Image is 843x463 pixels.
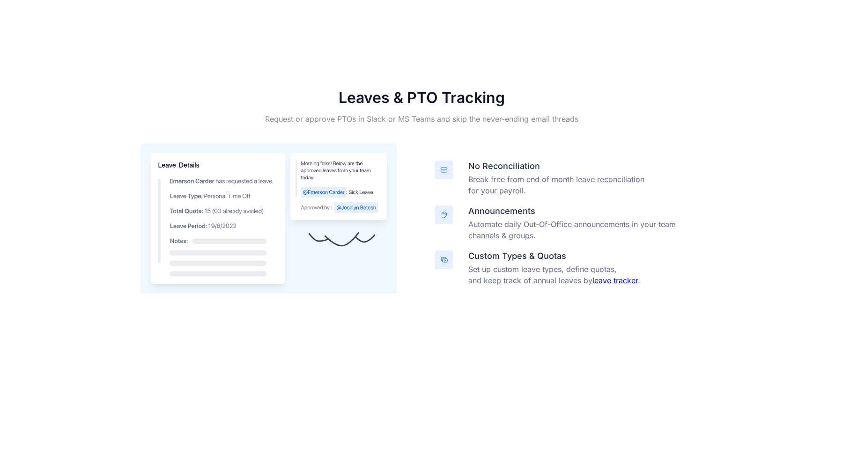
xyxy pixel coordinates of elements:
[468,264,640,286] div: Set up custom leave types, define quotas, and keep track of annual leaves by .
[140,87,702,113] h1: Leaves & PTO Tracking
[140,143,397,294] img: Leave details dashboard of Remoty
[592,276,638,285] a: leave tracker
[468,161,644,172] h1: No Reconciliation
[468,250,640,262] h1: Custom Types & Quotas
[468,174,644,196] div: Break free from end of month leave reconciliation for your payroll.
[140,113,702,125] h1: Request or approve PTOs in Slack or MS Teams and skip the never-ending email threads
[811,431,834,454] iframe: PLUG_LAUNCHER_SDK
[468,206,691,217] h1: Announcements
[468,219,691,241] div: Automate daily Out-Of-Office announcements in your team channels & groups.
